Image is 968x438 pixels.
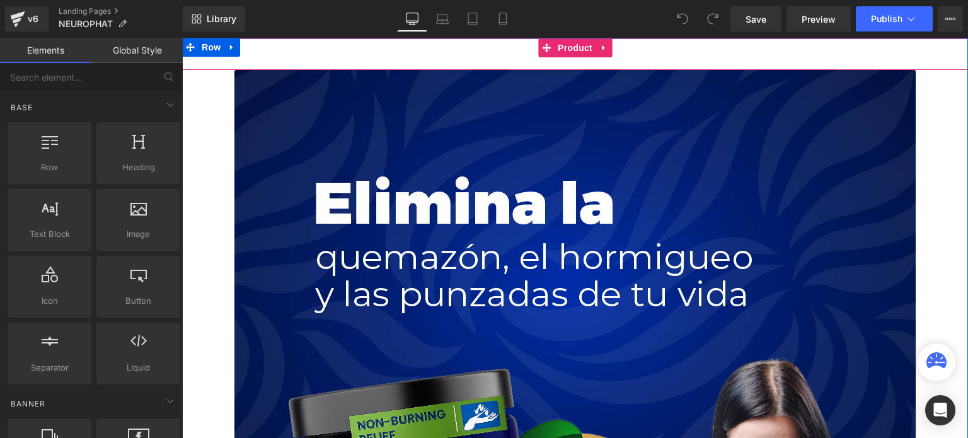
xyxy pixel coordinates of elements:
a: Tablet [458,6,488,32]
div: Open Intercom Messenger [925,395,955,425]
a: Global Style [91,38,183,63]
span: Liquid [100,361,176,374]
button: Redo [700,6,725,32]
a: Expand / Collapse [413,1,430,20]
span: Banner [9,398,47,410]
span: Product [372,1,413,20]
span: Publish [871,14,902,24]
span: Image [100,228,176,241]
a: Mobile [488,6,518,32]
div: v6 [25,11,41,27]
button: More [938,6,963,32]
span: Separator [11,361,88,374]
button: Publish [856,6,933,32]
a: Laptop [427,6,458,32]
span: Icon [11,294,88,308]
span: Base [9,101,34,113]
a: v6 [5,6,49,32]
span: Library [207,13,236,25]
span: Heading [100,161,176,174]
button: Undo [670,6,695,32]
span: Button [100,294,176,308]
a: Landing Pages [59,6,183,16]
span: Preview [802,13,836,26]
a: Preview [786,6,851,32]
span: Text Block [11,228,88,241]
span: NEUROPHAT [59,19,113,29]
span: Save [746,13,766,26]
a: Desktop [397,6,427,32]
span: Row [11,161,88,174]
a: New Library [183,6,245,32]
